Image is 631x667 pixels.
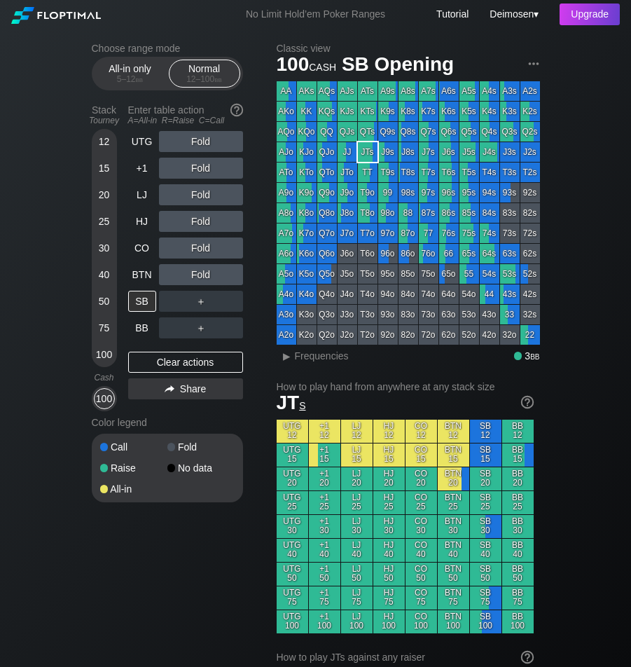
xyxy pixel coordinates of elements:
div: 82s [520,203,540,223]
div: Raise [100,463,167,473]
div: A5o [277,264,296,284]
div: HJ 12 [373,420,405,443]
div: QJo [317,142,337,162]
div: 52o [459,325,479,345]
img: ellipsis.fd386fe8.svg [526,56,541,71]
div: LJ 25 [341,491,373,514]
div: 75 [94,317,115,338]
div: 94s [480,183,499,202]
div: Q5s [459,122,479,142]
div: Q4o [317,284,337,304]
div: BTN 30 [438,515,469,538]
div: A9s [378,81,398,101]
div: 86s [439,203,459,223]
div: CO [128,238,156,259]
span: bb [530,350,539,362]
div: BB 15 [502,443,534,467]
div: A2s [520,81,540,101]
div: UTG 20 [277,467,308,490]
div: CO 12 [405,420,437,443]
div: A8s [398,81,418,101]
div: J5o [338,264,357,284]
div: QQ [317,122,337,142]
div: Q6o [317,244,337,263]
div: 55 [459,264,479,284]
span: SB Opening [340,54,456,77]
div: AQs [317,81,337,101]
div: UTG [128,131,156,152]
div: HJ 15 [373,443,405,467]
div: J2o [338,325,357,345]
div: TT [358,163,377,182]
div: +1 25 [309,491,340,514]
div: BB 30 [502,515,534,538]
div: J8o [338,203,357,223]
div: J7s [419,142,438,162]
div: Cash [86,373,123,383]
div: HJ 40 [373,539,405,562]
div: SB [128,291,156,312]
div: HJ 25 [373,491,405,514]
div: J2s [520,142,540,162]
h2: Classic view [277,43,540,54]
div: ＋ [159,291,243,312]
div: KQo [297,122,317,142]
div: 84s [480,203,499,223]
div: 65o [439,264,459,284]
div: BTN [128,264,156,285]
div: 32s [520,305,540,324]
div: 83o [398,305,418,324]
div: KJo [297,142,317,162]
div: Call [100,442,167,452]
div: T5o [358,264,377,284]
div: +1 20 [309,467,340,490]
div: +1 40 [309,539,340,562]
div: Fold [159,131,243,152]
div: 85s [459,203,479,223]
h2: How to play hand from anywhere at any stack size [277,381,534,392]
div: A7o [277,224,296,243]
div: All-in only [98,60,162,87]
div: T3s [500,163,520,182]
div: Share [128,378,243,399]
div: LJ 50 [341,563,373,586]
div: HJ [128,211,156,232]
div: ▾ [486,6,541,22]
div: Tourney [86,116,123,125]
div: HJ 30 [373,515,405,538]
div: 73s [500,224,520,243]
div: A2o [277,325,296,345]
h2: Choose range mode [92,43,243,54]
div: 22 [520,325,540,345]
div: UTG 25 [277,491,308,514]
div: AQo [277,122,296,142]
div: T6s [439,163,459,182]
div: Upgrade [560,4,620,25]
div: 99 [378,183,398,202]
div: 96s [439,183,459,202]
div: K3o [297,305,317,324]
img: help.32db89a4.svg [520,394,535,410]
div: T9s [378,163,398,182]
div: No Limit Hold’em Poker Ranges [225,8,406,23]
div: BB 50 [502,563,534,586]
div: 76s [439,224,459,243]
div: K6o [297,244,317,263]
div: BB 12 [502,420,534,443]
div: LJ 12 [341,420,373,443]
div: UTG 40 [277,539,308,562]
div: A8o [277,203,296,223]
div: A6o [277,244,296,263]
div: Fold [159,211,243,232]
div: 63s [500,244,520,263]
div: 93s [500,183,520,202]
div: 42o [480,325,499,345]
div: Q8o [317,203,337,223]
div: 15 [94,158,115,179]
div: 85o [398,264,418,284]
div: CO 25 [405,491,437,514]
div: QJs [338,122,357,142]
div: 97o [378,224,398,243]
div: T4o [358,284,377,304]
div: K4s [480,102,499,121]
